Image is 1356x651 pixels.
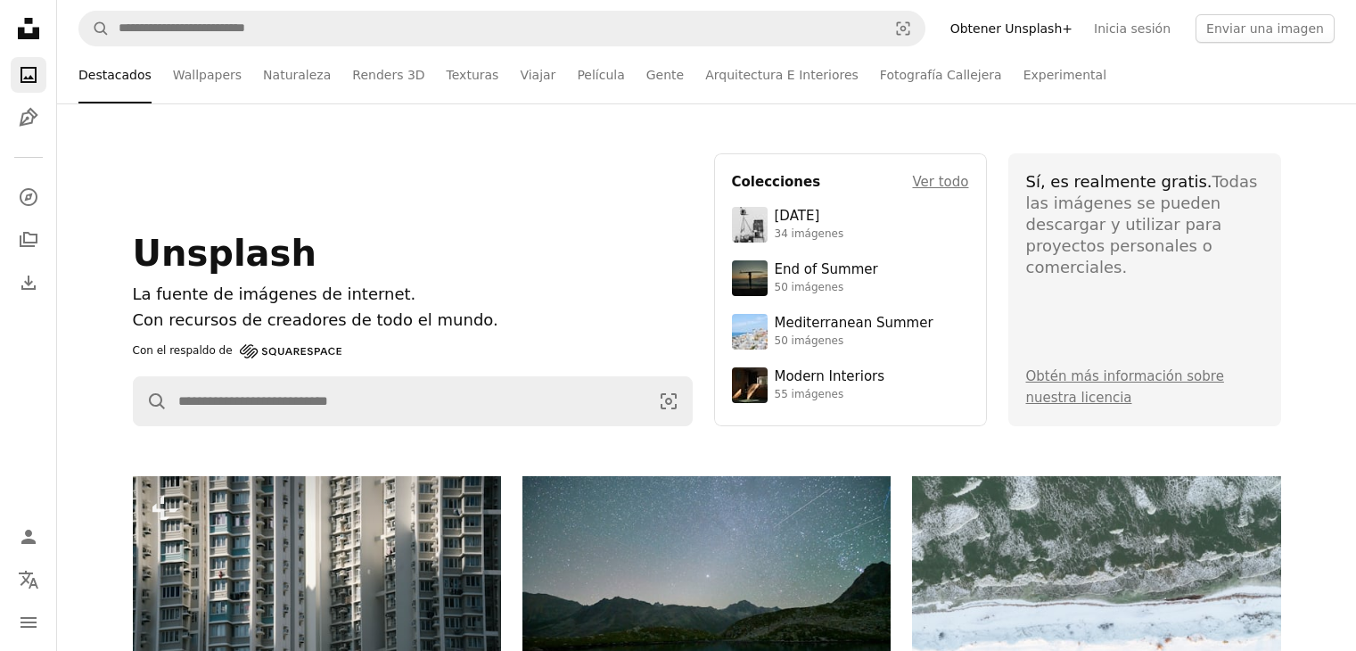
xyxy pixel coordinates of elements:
[133,587,501,603] a: Altos edificios de apartamentos con muchas ventanas y balcones.
[11,265,46,301] a: Historial de descargas
[912,606,1280,622] a: Paisaje cubierto de nieve con agua congelada
[522,590,891,606] a: Cielo nocturno estrellado sobre un tranquilo lago de montaña
[732,207,768,243] img: photo-1682590564399-95f0109652fe
[173,46,242,103] a: Wallpapers
[1023,46,1106,103] a: Experimental
[1196,14,1335,43] button: Enviar una imagen
[133,308,693,334] p: Con recursos de creadores de todo el mundo.
[11,179,46,215] a: Explorar
[447,46,499,103] a: Texturas
[732,314,768,350] img: premium_photo-1688410049290-d7394cc7d5df
[134,377,168,425] button: Buscar en Unsplash
[912,171,968,193] a: Ver todo
[11,605,46,640] button: Menú
[732,314,969,350] a: Mediterranean Summer50 imágenes
[775,315,933,333] div: Mediterranean Summer
[352,46,424,103] a: Renders 3D
[1083,14,1181,43] a: Inicia sesión
[705,46,859,103] a: Arquitectura E Interiores
[732,171,821,193] h4: Colecciones
[577,46,624,103] a: Película
[1026,368,1224,406] a: Obtén más información sobre nuestra licencia
[732,260,969,296] a: End of Summer50 imágenes
[79,12,110,45] button: Buscar en Unsplash
[775,334,933,349] div: 50 imágenes
[775,281,878,295] div: 50 imágenes
[78,11,925,46] form: Encuentra imágenes en todo el sitio
[11,100,46,136] a: Ilustraciones
[133,282,693,308] h1: La fuente de imágenes de internet.
[880,46,1002,103] a: Fotografía Callejera
[1026,171,1263,278] div: Todas las imágenes se pueden descargar y utilizar para proyectos personales o comerciales.
[732,367,768,403] img: premium_photo-1747189286942-bc91257a2e39
[1026,172,1212,191] span: Sí, es realmente gratis.
[732,260,768,296] img: premium_photo-1754398386796-ea3dec2a6302
[732,207,969,243] a: [DATE]34 imágenes
[263,46,331,103] a: Naturaleza
[940,14,1083,43] a: Obtener Unsplash+
[775,208,844,226] div: [DATE]
[11,519,46,555] a: Iniciar sesión / Registrarse
[732,367,969,403] a: Modern Interiors55 imágenes
[520,46,555,103] a: Viajar
[133,376,693,426] form: Encuentra imágenes en todo el sitio
[775,227,844,242] div: 34 imágenes
[645,377,692,425] button: Búsqueda visual
[11,57,46,93] a: Fotos
[775,261,878,279] div: End of Summer
[11,562,46,597] button: Idioma
[775,368,885,386] div: Modern Interiors
[646,46,684,103] a: Gente
[775,388,885,402] div: 55 imágenes
[133,233,316,274] span: Unsplash
[882,12,925,45] button: Búsqueda visual
[133,341,341,362] a: Con el respaldo de
[11,222,46,258] a: Colecciones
